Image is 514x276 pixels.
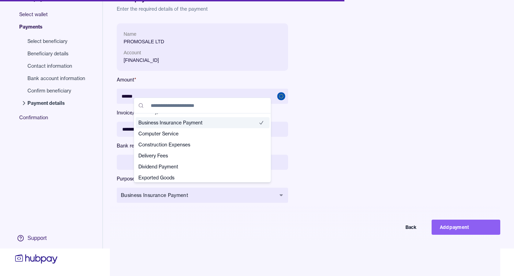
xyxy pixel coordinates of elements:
label: Amount [117,76,288,83]
button: Back [356,220,425,235]
label: Purpose of payment [117,175,288,182]
span: Dividend Payment [138,163,259,170]
span: Select beneficiary [27,38,85,45]
div: Support [27,234,47,242]
span: Business Insurance Payment [138,119,259,126]
label: Bank reference [117,142,288,149]
p: PROMOSALE LTD [124,38,281,45]
p: [FINANCIAL_ID] [124,56,281,64]
button: Add payment [432,220,500,235]
span: Contact information [27,63,85,69]
label: Invoice/Document ID [117,109,288,116]
span: Payment details [27,100,85,107]
span: Business Insurance Payment [121,192,276,199]
p: Account [124,49,281,56]
span: Select wallet [19,11,92,23]
p: Name [124,30,281,38]
span: Delivery Fees [138,152,259,159]
span: Construction Expenses [138,141,259,148]
span: Beneficiary details [27,50,85,57]
span: Exported Goods [138,174,259,181]
a: Support [14,231,59,245]
p: Enter the required details of the payment [117,5,500,12]
span: Bank account information [27,75,85,82]
span: Confirmation [19,114,92,126]
span: Payments [19,23,92,36]
span: Computer Service [138,130,259,137]
span: Confirm beneficiary [27,87,85,94]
